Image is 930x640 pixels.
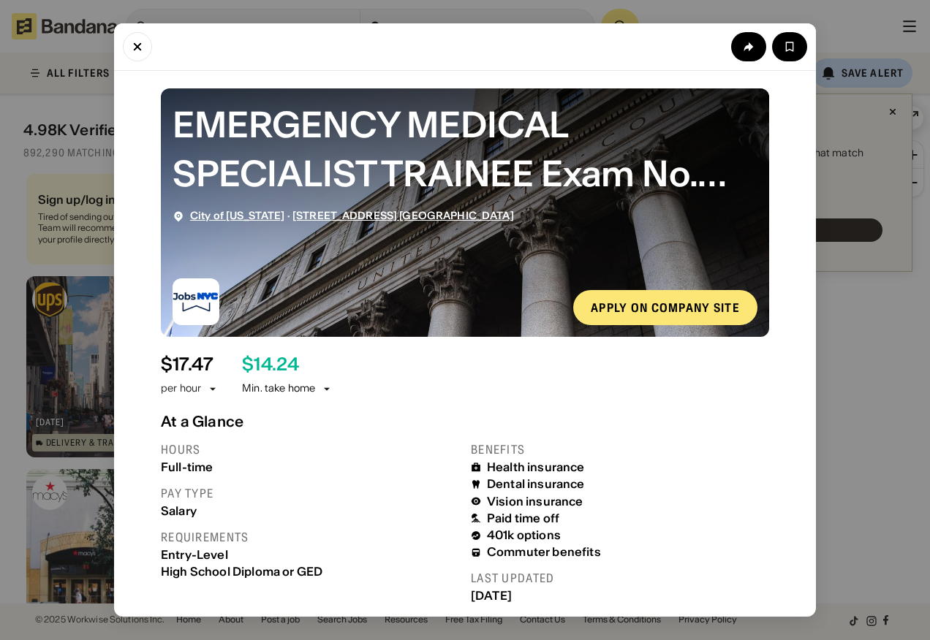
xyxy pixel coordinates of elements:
a: [STREET_ADDRESS] [GEOGRAPHIC_DATA] [292,209,514,222]
div: $ 17.47 [161,354,213,376]
div: [DATE] [471,589,769,603]
div: Requirements [161,530,459,545]
div: Benefits [471,442,769,457]
div: Vision insurance [487,495,583,508]
img: City of New York logo [173,278,219,325]
div: Paid time off [487,511,559,525]
div: Hours [161,442,459,457]
div: Apply on company site [591,302,740,313]
div: Entry-Level [161,548,459,562]
div: per hour [161,381,201,396]
div: Dental insurance [487,477,585,491]
div: Min. take home [242,381,333,396]
div: · [190,210,514,222]
div: Health insurance [487,460,585,474]
a: City of [US_STATE] [190,209,285,222]
div: Full-time [161,460,459,474]
div: 401k options [487,528,561,542]
div: EMERGENCY MEDICAL SPECIALIST TRAINEE Exam No. 6054 [173,100,757,198]
div: $ 14.24 [242,354,299,376]
div: At a Glance [161,413,769,430]
button: Close [123,32,152,61]
div: Salary [161,504,459,518]
div: Pay type [161,486,459,501]
div: Last updated [471,571,769,586]
div: Commuter benefits [487,545,601,559]
div: High School Diploma or GED [161,565,459,579]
